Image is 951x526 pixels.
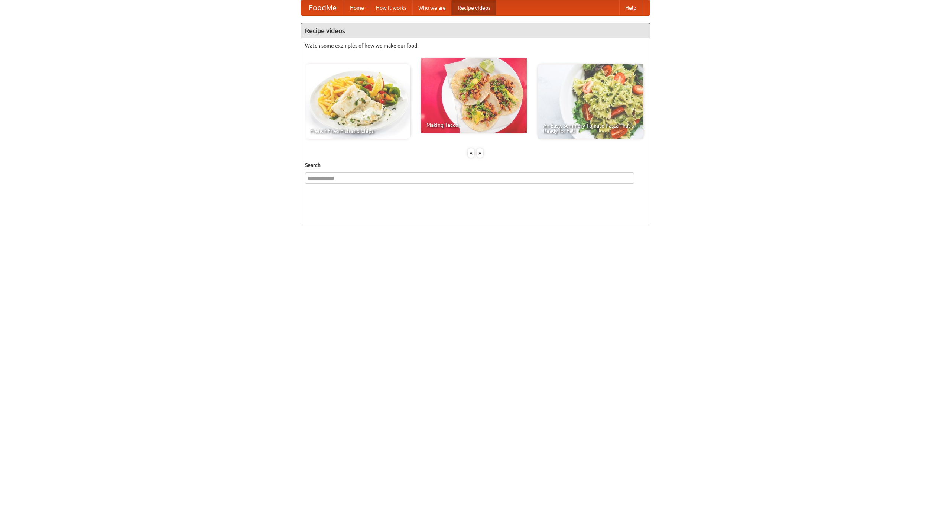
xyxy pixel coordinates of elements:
[301,23,650,38] h4: Recipe videos
[344,0,370,15] a: Home
[305,64,410,139] a: French Fries Fish and Chips
[305,42,646,49] p: Watch some examples of how we make our food!
[426,122,522,128] span: Making Tacos
[305,161,646,169] h5: Search
[538,64,643,139] a: An Easy, Summery Tomato Pasta That's Ready for Fall
[310,128,405,133] span: French Fries Fish and Chips
[421,58,527,133] a: Making Tacos
[301,0,344,15] a: FoodMe
[452,0,496,15] a: Recipe videos
[619,0,642,15] a: Help
[468,148,474,158] div: «
[543,123,638,133] span: An Easy, Summery Tomato Pasta That's Ready for Fall
[370,0,412,15] a: How it works
[477,148,483,158] div: »
[412,0,452,15] a: Who we are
